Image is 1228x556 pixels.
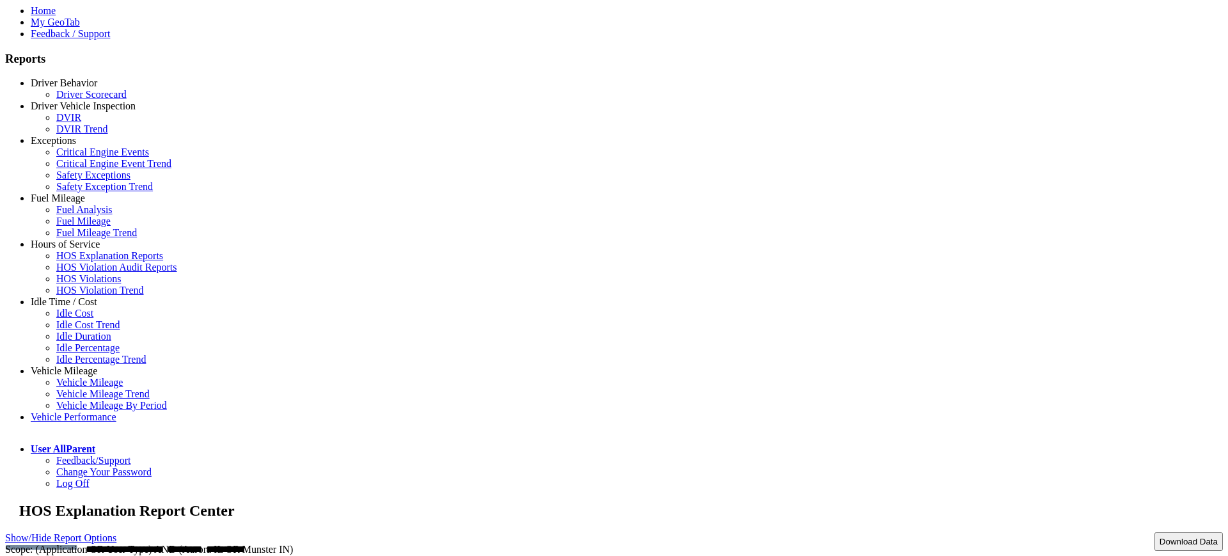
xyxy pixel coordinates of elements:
a: HOS Violation Trend [56,285,144,296]
button: Download Data [1154,532,1223,551]
a: Idle Duration [56,331,111,342]
a: Fuel Analysis [56,204,113,215]
a: Idle Percentage [56,342,120,353]
a: Hours of Service [31,239,100,250]
a: HOS Violation Audit Reports [56,262,177,273]
h2: HOS Explanation Report Center [19,502,1223,520]
a: Exceptions [31,135,76,146]
a: Idle Percentage Trend [56,354,146,365]
a: Idle Time / Cost [31,296,97,307]
h3: Reports [5,52,1223,66]
span: Scope: (Application OR User Type) AND (Aurora IL OR Munster IN) [5,544,293,555]
a: Vehicle Mileage Trend [56,388,150,399]
a: Fuel Mileage [31,193,85,203]
a: Vehicle Performance [31,411,116,422]
a: Safety Exceptions [56,170,130,180]
a: Show/Hide Report Options [5,529,116,546]
a: Driver Scorecard [56,89,127,100]
a: Driver Vehicle Inspection [31,100,136,111]
a: Fuel Mileage Trend [56,227,137,238]
a: Vehicle Mileage [31,365,97,376]
a: Feedback / Support [31,28,110,39]
a: Vehicle Mileage By Period [56,400,167,411]
a: Vehicle Mileage [56,377,123,388]
a: Safety Exception Trend [56,181,153,192]
a: Idle Cost Trend [56,319,120,330]
a: User AllParent [31,443,95,454]
a: Change Your Password [56,466,152,477]
a: HOS Violations [56,273,121,284]
a: Critical Engine Events [56,147,149,157]
a: DVIR Trend [56,123,107,134]
a: Critical Engine Event Trend [56,158,171,169]
a: Idle Cost [56,308,93,319]
a: Driver Behavior [31,77,97,88]
a: My GeoTab [31,17,80,28]
a: Feedback/Support [56,455,130,466]
a: Home [31,5,56,16]
a: HOS Explanation Reports [56,250,163,261]
a: Log Off [56,478,90,489]
a: DVIR [56,112,81,123]
a: Fuel Mileage [56,216,111,226]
